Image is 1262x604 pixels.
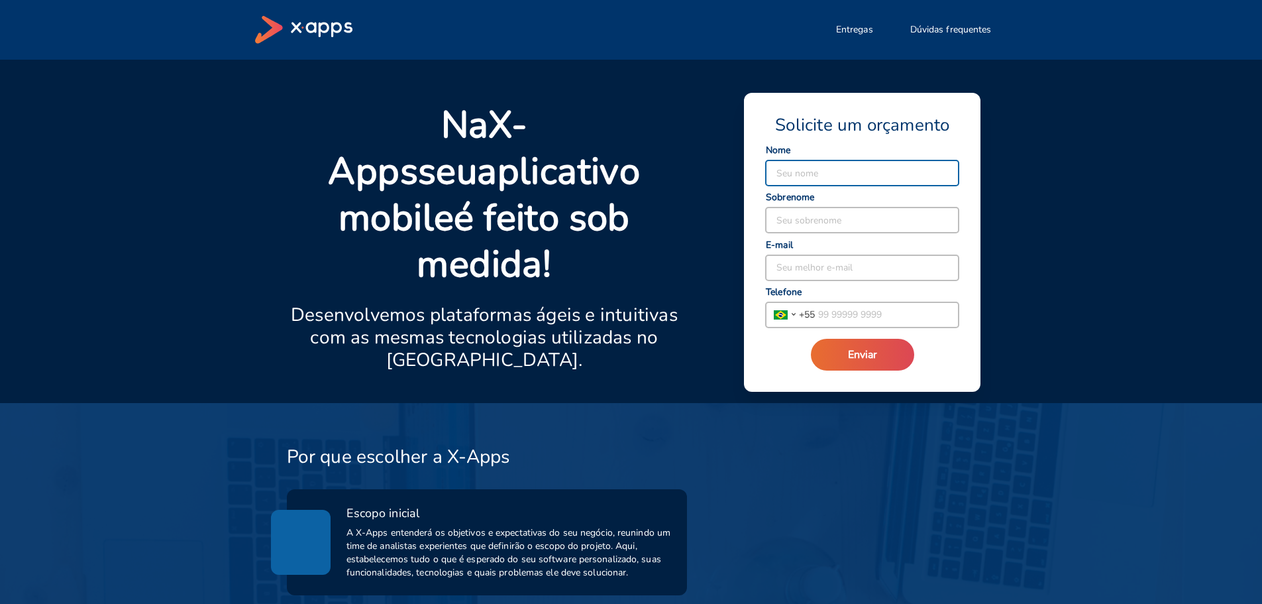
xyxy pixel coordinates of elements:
[287,446,510,468] h3: Por que escolher a X-Apps
[910,23,992,36] span: Dúvidas frequentes
[766,208,959,233] input: Seu sobrenome
[815,302,959,328] input: 99 99999 9999
[811,339,914,371] button: Enviar
[346,526,672,579] span: A X-Apps entenderá os objetivos e expectativas do seu negócio, reunindo um time de analistas expe...
[766,255,959,280] input: Seu melhor e-mail
[766,160,959,186] input: Seu nome
[339,146,640,243] strong: aplicativo mobile
[836,23,873,36] span: Entregas
[287,304,682,371] p: Desenvolvemos plataformas ágeis e intuitivas com as mesmas tecnologias utilizadas no [GEOGRAPHIC_...
[346,505,419,521] span: Escopo inicial
[820,17,889,43] button: Entregas
[775,114,949,137] span: Solicite um orçamento
[328,99,527,197] strong: X-Apps
[894,17,1008,43] button: Dúvidas frequentes
[799,308,815,322] span: + 55
[287,102,682,288] p: Na seu é feito sob medida!
[848,347,877,362] span: Enviar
